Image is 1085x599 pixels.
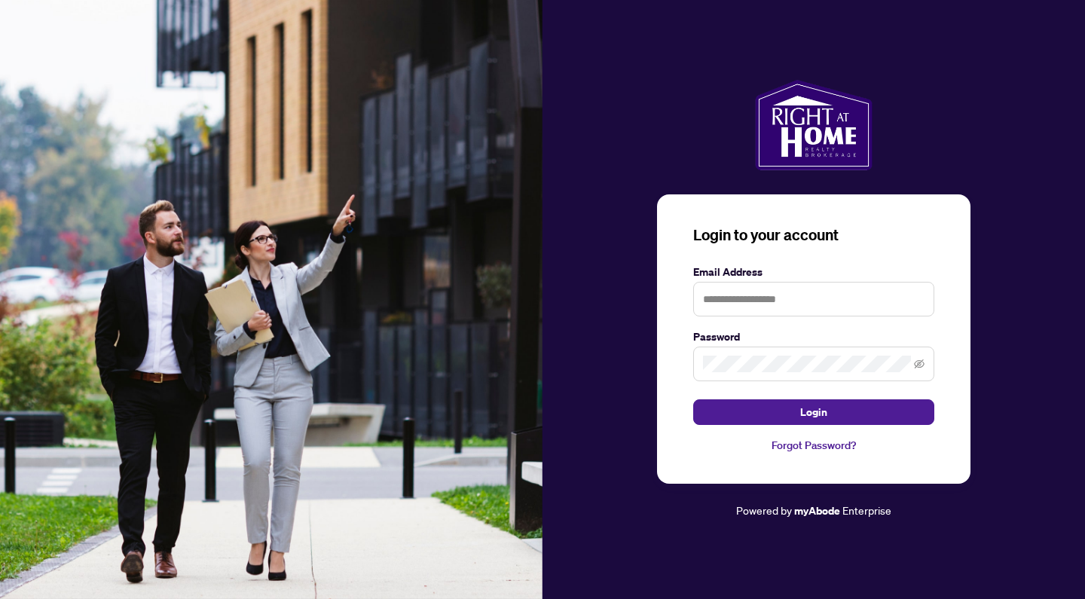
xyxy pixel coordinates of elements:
span: eye-invisible [914,359,925,369]
h3: Login to your account [693,225,934,246]
img: ma-logo [755,80,872,170]
span: Enterprise [842,503,891,517]
button: Login [693,399,934,425]
a: myAbode [794,503,840,519]
label: Password [693,329,934,345]
a: Forgot Password? [693,437,934,454]
label: Email Address [693,264,934,280]
span: Login [800,400,827,424]
span: Powered by [736,503,792,517]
